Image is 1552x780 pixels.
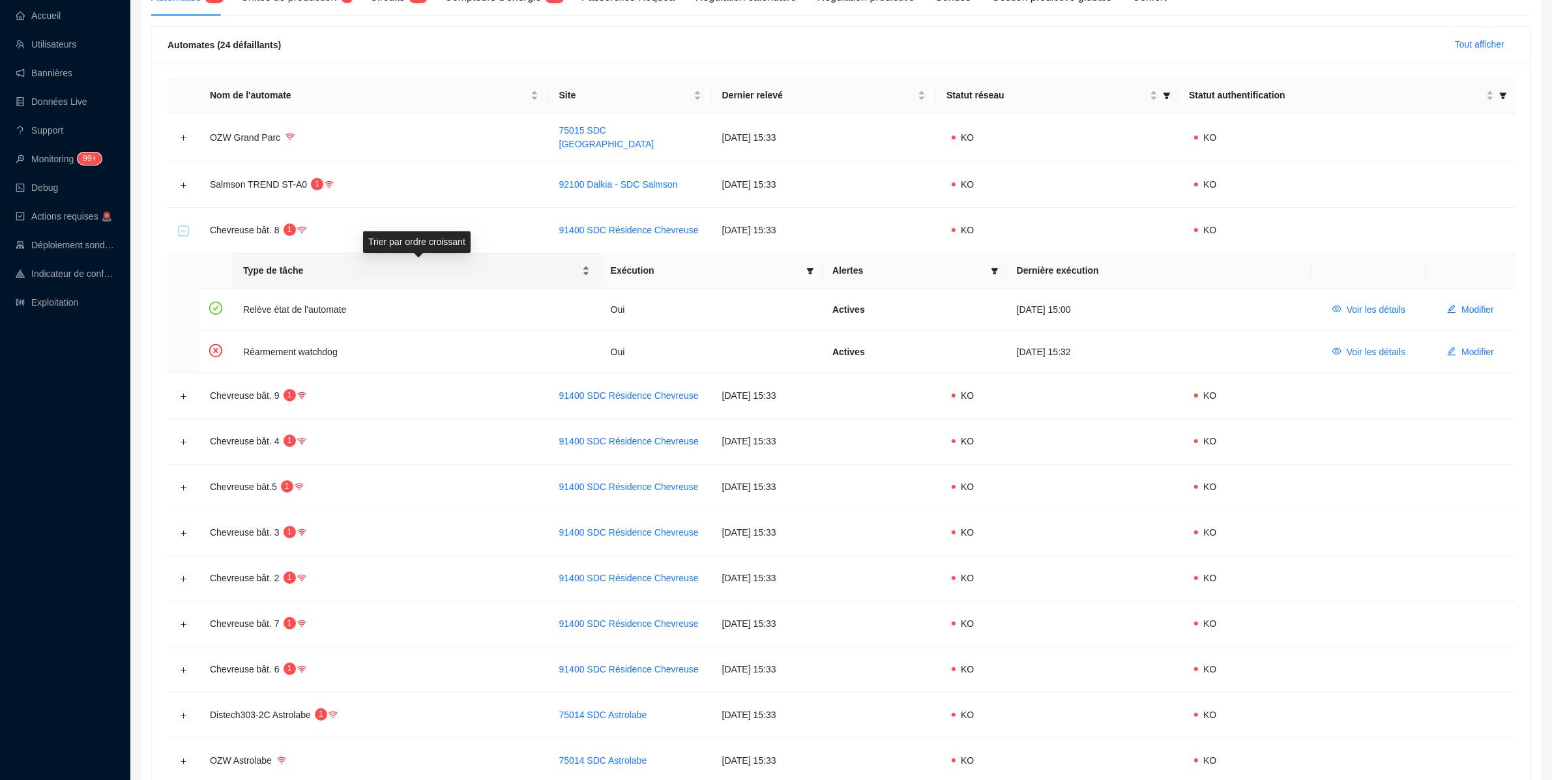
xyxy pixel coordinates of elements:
[1006,331,1311,373] td: [DATE] 15:32
[179,482,189,493] button: Développer la ligne
[712,647,936,693] td: [DATE] 15:33
[712,208,936,253] td: [DATE] 15:33
[1006,253,1311,289] th: Dernière exécution
[16,212,25,221] span: check-square
[712,693,936,738] td: [DATE] 15:33
[16,96,87,107] a: databaseDonnées Live
[559,527,699,538] a: 91400 SDC Résidence Chevreuse
[988,261,1001,280] span: filter
[559,125,654,149] a: 75015 SDC [GEOGRAPHIC_DATA]
[961,179,974,190] span: KO
[329,710,338,719] span: wifi
[287,573,292,582] span: 1
[16,240,115,250] a: clusterDéploiement sondes
[559,664,699,674] a: 91400 SDC Résidence Chevreuse
[1179,78,1515,113] th: Statut authentification
[284,435,296,447] sup: 1
[363,231,471,253] div: Trier par ordre croissant
[559,179,678,190] a: 92100 Dalkia - SDC Salmson
[1006,289,1311,331] td: [DATE] 15:00
[31,211,112,222] span: Actions requises 🚨
[284,571,296,584] sup: 1
[1203,527,1216,538] span: KO
[233,331,600,373] td: Réarmement watchdog
[297,573,306,583] span: wifi
[297,437,306,446] span: wifi
[559,482,699,492] a: 91400 SDC Résidence Chevreuse
[712,601,936,647] td: [DATE] 15:33
[1437,299,1504,320] button: Modifier
[16,10,61,21] a: homeAccueil
[1499,92,1507,100] span: filter
[284,389,296,401] sup: 1
[16,154,98,164] a: monitorMonitoring99+
[559,225,699,235] a: 91400 SDC Résidence Chevreuse
[559,436,699,446] a: 91400 SDC Résidence Chevreuse
[285,482,289,491] span: 1
[961,527,974,538] span: KO
[961,132,974,143] span: KO
[287,390,292,399] span: 1
[712,510,936,556] td: [DATE] 15:33
[210,225,280,235] span: Chevreuse bât. 8
[1332,304,1341,313] span: eye
[1203,482,1216,492] span: KO
[179,180,189,190] button: Développer la ligne
[611,304,625,315] span: Oui
[559,89,691,102] span: Site
[832,264,986,278] span: Alertes
[804,261,817,280] span: filter
[179,573,189,584] button: Développer la ligne
[1203,664,1216,674] span: KO
[16,297,78,308] a: slidersExploitation
[277,756,286,765] span: wifi
[210,89,528,102] span: Nom de l'automate
[559,710,647,720] a: 75014 SDC Astrolabe
[315,708,327,721] sup: 1
[961,390,974,401] span: KO
[611,264,801,278] span: Exécution
[1189,89,1484,102] span: Statut authentification
[297,665,306,674] span: wifi
[179,528,189,538] button: Développer la ligne
[1203,755,1216,766] span: KO
[210,618,280,629] span: Chevreuse bât. 7
[559,755,647,766] a: 75014 SDC Astrolabe
[179,665,189,675] button: Développer la ligne
[559,573,699,583] a: 91400 SDC Résidence Chevreuse
[297,225,306,235] span: wifi
[712,113,936,162] td: [DATE] 15:33
[209,344,222,357] span: close-circle
[1461,303,1494,317] span: Modifier
[1203,390,1216,401] span: KO
[961,664,974,674] span: KO
[961,618,974,629] span: KO
[325,180,334,189] span: wifi
[946,89,1147,102] span: Statut réseau
[1163,92,1171,100] span: filter
[233,289,600,331] td: Relève état de l'automate
[210,482,277,492] span: Chevreuse bât.5
[559,390,699,401] a: 91400 SDC Résidence Chevreuse
[179,225,189,236] button: Réduire la ligne
[806,267,814,275] span: filter
[712,162,936,208] td: [DATE] 15:33
[179,619,189,629] button: Développer la ligne
[832,347,865,357] strong: Actives
[832,304,865,315] strong: Actives
[16,39,76,50] a: teamUtilisateurs
[1203,618,1216,629] span: KO
[1447,304,1456,313] span: edit
[1444,35,1515,55] button: Tout afficher
[1461,345,1494,359] span: Modifier
[1455,38,1504,51] span: Tout afficher
[1203,132,1216,143] span: KO
[179,391,189,401] button: Développer la ligne
[1322,341,1416,362] button: Voir les détails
